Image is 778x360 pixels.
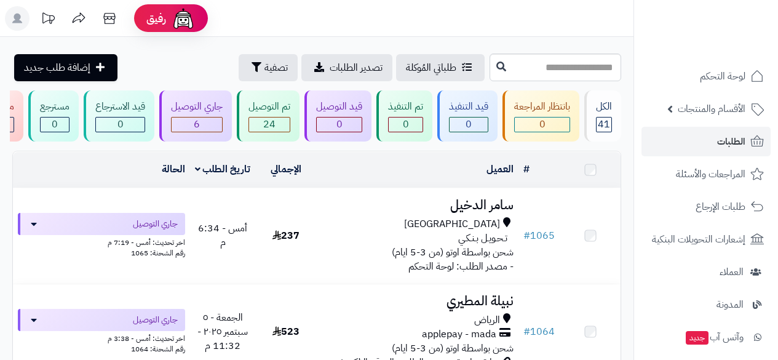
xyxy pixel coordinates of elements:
[450,118,488,132] div: 0
[162,162,185,177] a: الحالة
[389,118,423,132] div: 0
[321,198,514,212] h3: سامر الدخيل
[641,159,771,189] a: المراجعات والأسئلة
[197,310,248,353] span: الجمعة - ٥ سبتمبر ٢٠٢٥ - 11:32 م
[717,133,745,150] span: الطلبات
[239,54,298,81] button: تصفية
[641,192,771,222] a: طلبات الإرجاع
[264,60,288,75] span: تصفية
[596,100,612,114] div: الكل
[96,118,145,132] div: 0
[52,117,58,132] span: 0
[466,117,472,132] span: 0
[435,90,500,142] a: قيد التنفيذ 0
[133,314,178,326] span: جاري التوصيل
[316,188,518,284] td: - مصدر الطلب: لوحة التحكم
[18,235,185,248] div: اخر تحديث: أمس - 7:19 م
[539,117,546,132] span: 0
[403,117,409,132] span: 0
[676,166,745,183] span: المراجعات والأسئلة
[388,100,423,114] div: تم التنفيذ
[249,118,290,132] div: 24
[95,100,145,114] div: قيد الاسترجاع
[234,90,302,142] a: تم التوصيل 24
[458,231,507,246] span: تـحـويـل بـنـكـي
[195,162,251,177] a: تاريخ الطلب
[392,341,514,356] span: شحن بواسطة اوتو (من 3-5 ايام)
[582,90,624,142] a: الكل41
[81,90,157,142] a: قيد الاسترجاع 0
[374,90,435,142] a: تم التنفيذ 0
[474,313,500,327] span: الرياض
[316,100,362,114] div: قيد التوصيل
[26,90,81,142] a: مسترجع 0
[14,54,117,81] a: إضافة طلب جديد
[678,100,745,118] span: الأقسام والمنتجات
[171,6,196,31] img: ai-face.png
[700,68,745,85] span: لوحة التحكم
[685,329,744,346] span: وآتس آب
[641,290,771,319] a: المدونة
[652,231,745,248] span: إشعارات التحويلات البنكية
[171,100,223,114] div: جاري التوصيل
[720,263,744,281] span: العملاء
[131,247,185,258] span: رقم الشحنة: 1065
[302,90,374,142] a: قيد التوصيل 0
[406,60,456,75] span: طلباتي المُوكلة
[18,331,185,344] div: اخر تحديث: أمس - 3:38 م
[523,162,530,177] a: #
[33,6,63,34] a: تحديثات المنصة
[301,54,392,81] a: تصدير الطلبات
[523,324,555,339] a: #1064
[330,60,383,75] span: تصدير الطلبات
[172,118,222,132] div: 6
[514,100,570,114] div: بانتظار المراجعة
[272,228,300,243] span: 237
[321,294,514,308] h3: نبيلة المطيري
[131,343,185,354] span: رقم الشحنة: 1064
[24,60,90,75] span: إضافة طلب جديد
[641,322,771,352] a: وآتس آبجديد
[696,198,745,215] span: طلبات الإرجاع
[336,117,343,132] span: 0
[716,296,744,313] span: المدونة
[641,62,771,91] a: لوحة التحكم
[248,100,290,114] div: تم التوصيل
[198,221,247,250] span: أمس - 6:34 م
[263,117,276,132] span: 24
[486,162,514,177] a: العميل
[157,90,234,142] a: جاري التوصيل 6
[523,228,530,243] span: #
[133,218,178,230] span: جاري التوصيل
[392,245,514,260] span: شحن بواسطة اوتو (من 3-5 ايام)
[598,117,610,132] span: 41
[40,100,69,114] div: مسترجع
[523,228,555,243] a: #1065
[515,118,570,132] div: 0
[641,257,771,287] a: العملاء
[146,11,166,26] span: رفيق
[500,90,582,142] a: بانتظار المراجعة 0
[686,331,709,345] span: جديد
[194,117,200,132] span: 6
[641,127,771,156] a: الطلبات
[641,225,771,254] a: إشعارات التحويلات البنكية
[317,118,362,132] div: 0
[396,54,485,81] a: طلباتي المُوكلة
[523,324,530,339] span: #
[404,217,500,231] span: [GEOGRAPHIC_DATA]
[271,162,301,177] a: الإجمالي
[272,324,300,339] span: 523
[117,117,124,132] span: 0
[41,118,69,132] div: 0
[449,100,488,114] div: قيد التنفيذ
[422,327,496,342] span: applepay - mada
[694,34,766,60] img: logo-2.png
